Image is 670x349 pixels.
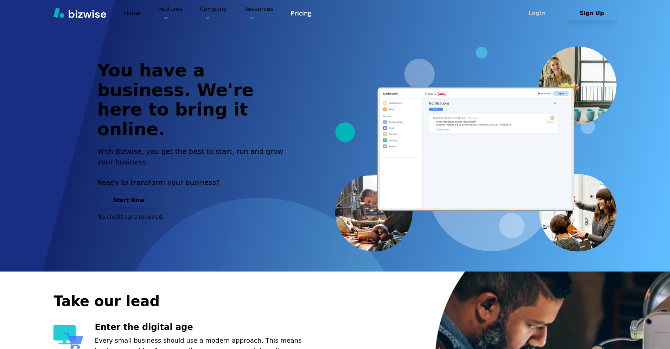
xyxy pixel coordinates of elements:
[97,193,160,207] button: Start Now
[97,177,291,188] p: Ready to transform your business?
[567,10,617,17] a: Sign Up
[200,5,226,21] p: Company
[53,325,83,349] img: Enter the digital age Icon
[291,9,311,18] a: Pricing
[53,7,106,18] img: Bizwise Logo
[124,10,140,17] a: Home
[97,197,160,204] a: Start Now
[95,322,317,333] h3: Enter the digital age
[97,61,291,139] h1: You have a business. We're here to bring it online.
[244,5,273,21] p: Resources
[567,6,617,20] button: Sign Up
[512,6,562,20] button: Login
[53,292,581,311] h2: Take our lead
[158,5,183,21] p: Features
[512,10,567,17] a: Login
[97,146,291,167] h2: With Bizwise, you get the best to start, run and grow your business.
[97,213,291,221] p: No credit card required.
